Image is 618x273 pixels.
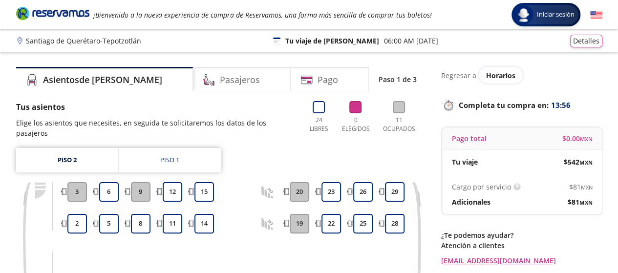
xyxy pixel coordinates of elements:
[290,214,309,233] button: 19
[581,184,593,191] small: MXN
[194,182,214,202] button: 15
[340,116,372,133] p: 0 Elegidos
[568,197,593,207] span: $ 81
[579,199,593,206] small: MXN
[353,182,373,202] button: 26
[321,182,341,202] button: 23
[384,36,438,46] p: 06:00 AM [DATE]
[579,159,593,166] small: MXN
[194,214,214,233] button: 14
[590,9,602,21] button: English
[441,70,476,81] p: Regresar a
[562,133,593,144] span: $ 0.00
[385,182,405,202] button: 29
[131,214,150,233] button: 8
[285,36,379,46] p: Tu viaje de [PERSON_NAME]
[570,35,602,47] button: Detalles
[290,182,309,202] button: 20
[564,157,593,167] span: $ 542
[163,214,182,233] button: 11
[551,100,571,111] span: 13:56
[580,135,593,143] small: MXN
[486,71,515,80] span: Horarios
[160,155,179,165] div: Piso 1
[93,10,432,20] em: ¡Bienvenido a la nueva experiencia de compra de Reservamos, una forma más sencilla de comprar tus...
[220,73,260,86] h4: Pasajeros
[385,214,405,233] button: 28
[99,214,119,233] button: 5
[99,182,119,202] button: 6
[441,255,602,266] a: [EMAIL_ADDRESS][DOMAIN_NAME]
[67,182,87,202] button: 3
[16,148,118,172] a: Piso 2
[441,67,602,84] div: Regresar a ver horarios
[452,157,478,167] p: Tu viaje
[318,73,338,86] h4: Pago
[131,182,150,202] button: 9
[441,98,602,112] p: Completa tu compra en :
[452,133,487,144] p: Pago total
[379,116,419,133] p: 11 Ocupados
[452,182,511,192] p: Cargo por servicio
[452,197,490,207] p: Adicionales
[569,182,593,192] span: $ 81
[16,101,296,113] p: Tus asientos
[16,6,89,21] i: Brand Logo
[441,240,602,251] p: Atención a clientes
[16,118,296,138] p: Elige los asientos que necesites, en seguida te solicitaremos los datos de los pasajeros
[67,214,87,233] button: 2
[353,214,373,233] button: 25
[26,36,141,46] p: Santiago de Querétaro - Tepotzotlán
[533,10,578,20] span: Iniciar sesión
[43,73,162,86] h4: Asientos de [PERSON_NAME]
[119,148,221,172] a: Piso 1
[306,116,332,133] p: 24 Libres
[163,182,182,202] button: 12
[321,214,341,233] button: 22
[16,6,89,23] a: Brand Logo
[441,230,602,240] p: ¿Te podemos ayudar?
[379,74,417,84] p: Paso 1 de 3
